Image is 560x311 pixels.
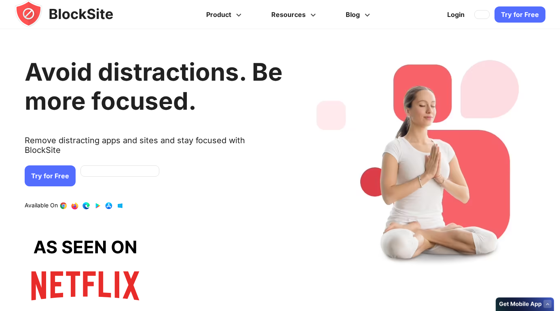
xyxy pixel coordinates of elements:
text: Available On [25,202,58,210]
a: Try for Free [25,165,76,186]
a: Login [442,5,469,24]
text: Remove distracting apps and sites and stay focused with BlockSite [25,136,283,161]
a: Try for Free [494,6,545,23]
h1: Avoid distractions. Be more focused. [25,57,283,115]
